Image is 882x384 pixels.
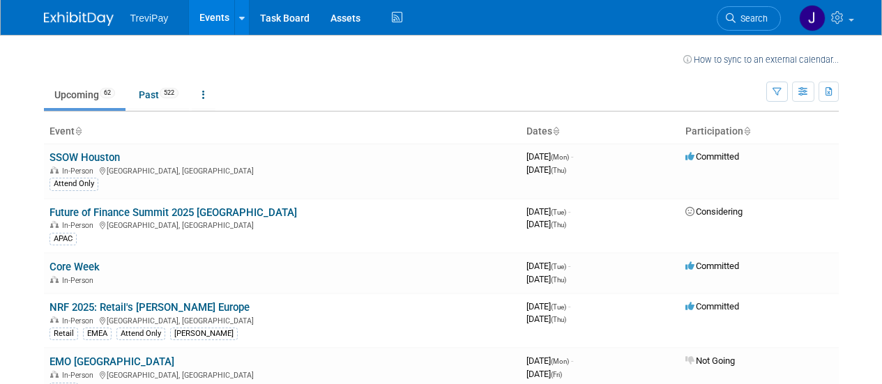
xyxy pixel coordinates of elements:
span: (Thu) [551,316,566,323]
span: Committed [685,301,739,312]
span: (Thu) [551,221,566,229]
a: Sort by Event Name [75,125,82,137]
span: [DATE] [526,219,566,229]
span: Committed [685,151,739,162]
span: [DATE] [526,206,570,217]
a: Sort by Participation Type [743,125,750,137]
span: - [568,261,570,271]
div: [GEOGRAPHIC_DATA], [GEOGRAPHIC_DATA] [50,164,515,176]
span: 62 [100,88,115,98]
span: (Mon) [551,358,569,365]
span: TreviPay [130,13,169,24]
img: In-Person Event [50,276,59,283]
th: Participation [680,120,839,144]
div: [GEOGRAPHIC_DATA], [GEOGRAPHIC_DATA] [50,219,515,230]
span: Considering [685,206,743,217]
span: [DATE] [526,261,570,271]
span: - [568,206,570,217]
a: SSOW Houston [50,151,120,164]
div: [GEOGRAPHIC_DATA], [GEOGRAPHIC_DATA] [50,369,515,380]
span: Not Going [685,355,735,366]
span: [DATE] [526,355,573,366]
div: EMEA [83,328,112,340]
img: Jon Loveless [799,5,826,31]
div: Attend Only [50,178,98,190]
span: 522 [160,88,178,98]
span: Committed [685,261,739,271]
span: - [571,355,573,366]
a: Upcoming62 [44,82,126,108]
img: In-Person Event [50,221,59,228]
span: [DATE] [526,301,570,312]
div: [PERSON_NAME] [170,328,238,340]
a: Sort by Start Date [552,125,559,137]
span: (Tue) [551,208,566,216]
span: (Tue) [551,303,566,311]
th: Event [44,120,521,144]
div: Attend Only [116,328,165,340]
a: EMO [GEOGRAPHIC_DATA] [50,355,174,368]
div: Retail [50,328,78,340]
a: Core Week [50,261,100,273]
span: (Thu) [551,167,566,174]
span: [DATE] [526,369,562,379]
a: NRF 2025: Retail's [PERSON_NAME] Europe [50,301,250,314]
span: (Tue) [551,263,566,270]
th: Dates [521,120,680,144]
span: In-Person [62,221,98,230]
div: APAC [50,233,77,245]
img: In-Person Event [50,167,59,174]
span: In-Person [62,167,98,176]
a: How to sync to an external calendar... [683,54,839,65]
a: Future of Finance Summit 2025 [GEOGRAPHIC_DATA] [50,206,297,219]
span: - [568,301,570,312]
span: [DATE] [526,314,566,324]
a: Past522 [128,82,189,108]
img: ExhibitDay [44,12,114,26]
span: [DATE] [526,164,566,175]
div: [GEOGRAPHIC_DATA], [GEOGRAPHIC_DATA] [50,314,515,325]
img: In-Person Event [50,316,59,323]
span: (Mon) [551,153,569,161]
span: (Thu) [551,276,566,284]
span: [DATE] [526,151,573,162]
span: In-Person [62,371,98,380]
span: - [571,151,573,162]
span: [DATE] [526,274,566,284]
span: Search [736,13,768,24]
img: In-Person Event [50,371,59,378]
span: In-Person [62,276,98,285]
span: (Fri) [551,371,562,378]
a: Search [717,6,781,31]
span: In-Person [62,316,98,325]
